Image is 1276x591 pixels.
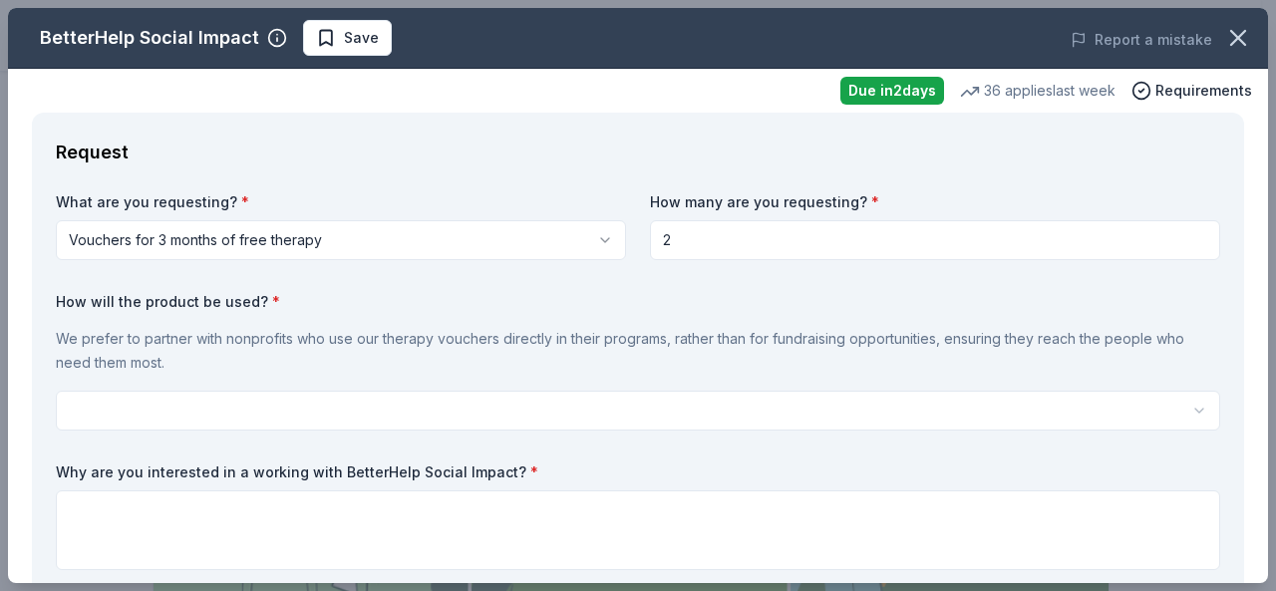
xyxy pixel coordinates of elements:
[1071,28,1212,52] button: Report a mistake
[56,192,626,212] label: What are you requesting?
[40,22,259,54] div: BetterHelp Social Impact
[56,137,1220,168] div: Request
[1155,79,1252,103] span: Requirements
[840,77,944,105] div: Due in 2 days
[56,462,1220,482] label: Why are you interested in a working with BetterHelp Social Impact?
[344,26,379,50] span: Save
[650,192,1220,212] label: How many are you requesting?
[56,327,1220,375] p: We prefer to partner with nonprofits who use our therapy vouchers directly in their programs, rat...
[960,79,1116,103] div: 36 applies last week
[56,292,1220,312] label: How will the product be used?
[1131,79,1252,103] button: Requirements
[303,20,392,56] button: Save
